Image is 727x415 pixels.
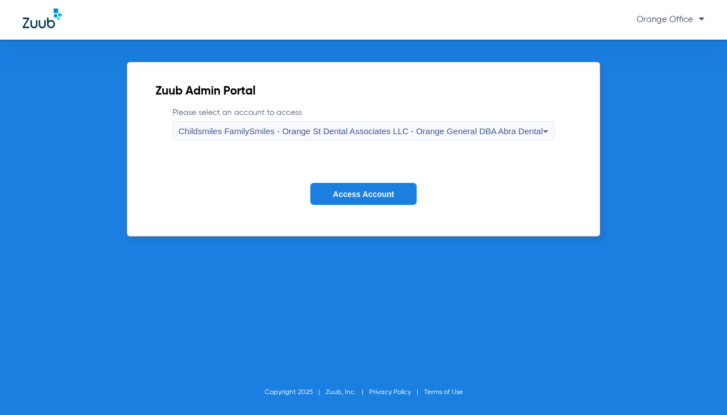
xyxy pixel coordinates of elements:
[23,8,62,28] img: Zuub Logo
[637,15,704,24] span: Orange Office
[172,107,555,140] label: Please select an account to access
[155,86,572,97] h2: Zuub Admin Portal
[326,387,369,398] li: Zuub, Inc.
[333,190,394,199] span: Access Account
[265,387,326,398] li: Copyright 2025
[310,183,417,205] button: Access Account
[670,361,727,415] iframe: Chat Widget
[369,389,411,396] a: Privacy Policy
[424,389,463,396] a: Terms of Use
[179,126,543,136] span: Childsmiles FamilySmiles - Orange St Dental Associates LLC - Orange General DBA Abra Dental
